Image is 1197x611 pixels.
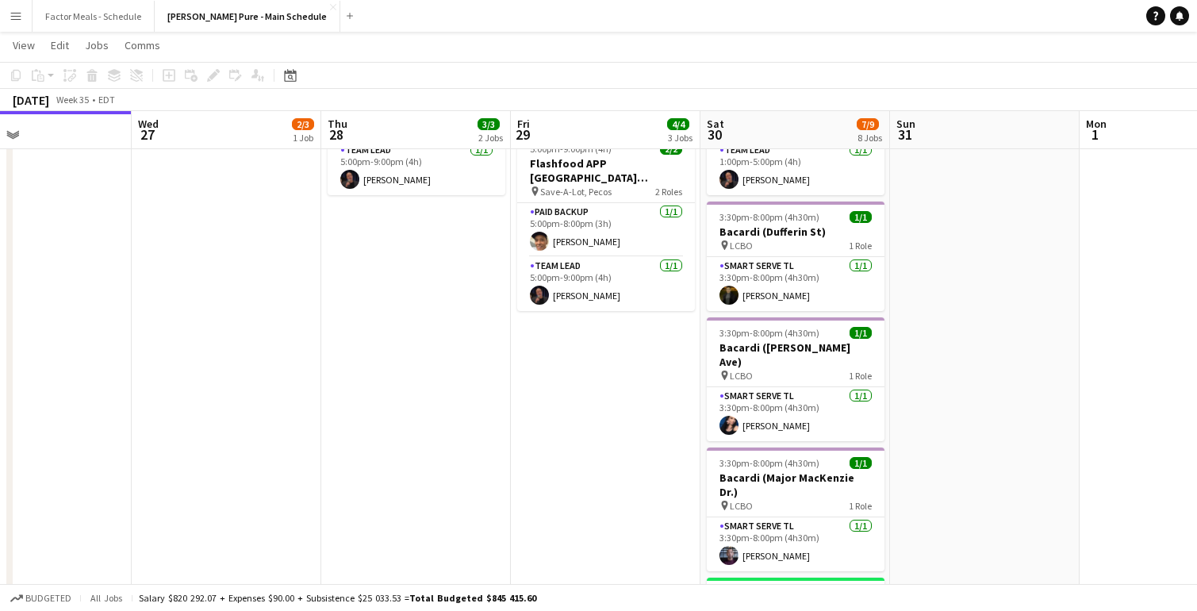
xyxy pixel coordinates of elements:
[155,1,340,32] button: [PERSON_NAME] Pure - Main Schedule
[730,370,753,382] span: LCBO
[292,118,314,130] span: 2/3
[517,156,695,185] h3: Flashfood APP [GEOGRAPHIC_DATA] [GEOGRAPHIC_DATA], [GEOGRAPHIC_DATA]
[857,118,879,130] span: 7/9
[707,448,884,571] app-job-card: 3:30pm-8:00pm (4h30m)1/1Bacardi (Major MacKenzie Dr.) LCBO1 RoleSmart Serve TL1/13:30pm-8:00pm (4...
[6,35,41,56] a: View
[850,327,872,339] span: 1/1
[13,92,49,108] div: [DATE]
[293,132,313,144] div: 1 Job
[707,317,884,441] app-job-card: 3:30pm-8:00pm (4h30m)1/1Bacardi ([PERSON_NAME] Ave) LCBO1 RoleSmart Serve TL1/13:30pm-8:00pm (4h3...
[517,203,695,257] app-card-role: Paid Backup1/15:00pm-8:00pm (3h)[PERSON_NAME]
[118,35,167,56] a: Comms
[850,457,872,469] span: 1/1
[730,500,753,512] span: LCBO
[87,592,125,604] span: All jobs
[478,118,500,130] span: 3/3
[707,387,884,441] app-card-role: Smart Serve TL1/13:30pm-8:00pm (4h30m)[PERSON_NAME]
[719,211,819,223] span: 3:30pm-8:00pm (4h30m)
[850,211,872,223] span: 1/1
[33,1,155,32] button: Factor Meals - Schedule
[25,593,71,604] span: Budgeted
[515,125,530,144] span: 29
[707,517,884,571] app-card-role: Smart Serve TL1/13:30pm-8:00pm (4h30m)[PERSON_NAME]
[85,38,109,52] span: Jobs
[707,471,884,499] h3: Bacardi (Major MacKenzie Dr.)
[1084,125,1107,144] span: 1
[857,132,882,144] div: 8 Jobs
[328,117,347,131] span: Thu
[849,370,872,382] span: 1 Role
[1086,117,1107,131] span: Mon
[138,117,159,131] span: Wed
[136,125,159,144] span: 27
[139,592,536,604] div: Salary $820 292.07 + Expenses $90.00 + Subsistence $25 033.53 =
[125,38,160,52] span: Comms
[51,38,69,52] span: Edit
[517,257,695,311] app-card-role: Team Lead1/15:00pm-9:00pm (4h)[PERSON_NAME]
[704,125,724,144] span: 30
[325,125,347,144] span: 28
[894,125,915,144] span: 31
[655,186,682,198] span: 2 Roles
[896,117,915,131] span: Sun
[849,240,872,252] span: 1 Role
[13,38,35,52] span: View
[719,457,819,469] span: 3:30pm-8:00pm (4h30m)
[707,340,884,369] h3: Bacardi ([PERSON_NAME] Ave)
[707,257,884,311] app-card-role: Smart Serve TL1/13:30pm-8:00pm (4h30m)[PERSON_NAME]
[540,186,612,198] span: Save-A-Lot, Pecos
[79,35,115,56] a: Jobs
[98,94,115,106] div: EDT
[707,202,884,311] app-job-card: 3:30pm-8:00pm (4h30m)1/1Bacardi (Dufferin St) LCBO1 RoleSmart Serve TL1/13:30pm-8:00pm (4h30m)[PE...
[668,132,692,144] div: 3 Jobs
[44,35,75,56] a: Edit
[849,500,872,512] span: 1 Role
[707,117,724,131] span: Sat
[707,141,884,195] app-card-role: Team Lead1/11:00pm-5:00pm (4h)[PERSON_NAME]
[707,225,884,239] h3: Bacardi (Dufferin St)
[8,590,74,607] button: Budgeted
[517,117,530,131] span: Fri
[478,132,503,144] div: 2 Jobs
[667,118,689,130] span: 4/4
[719,327,819,339] span: 3:30pm-8:00pm (4h30m)
[730,240,753,252] span: LCBO
[409,592,536,604] span: Total Budgeted $845 415.60
[52,94,92,106] span: Week 35
[517,133,695,311] app-job-card: 5:00pm-9:00pm (4h)2/2Flashfood APP [GEOGRAPHIC_DATA] [GEOGRAPHIC_DATA], [GEOGRAPHIC_DATA] Save-A-...
[328,141,505,195] app-card-role: Team Lead1/15:00pm-9:00pm (4h)[PERSON_NAME]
